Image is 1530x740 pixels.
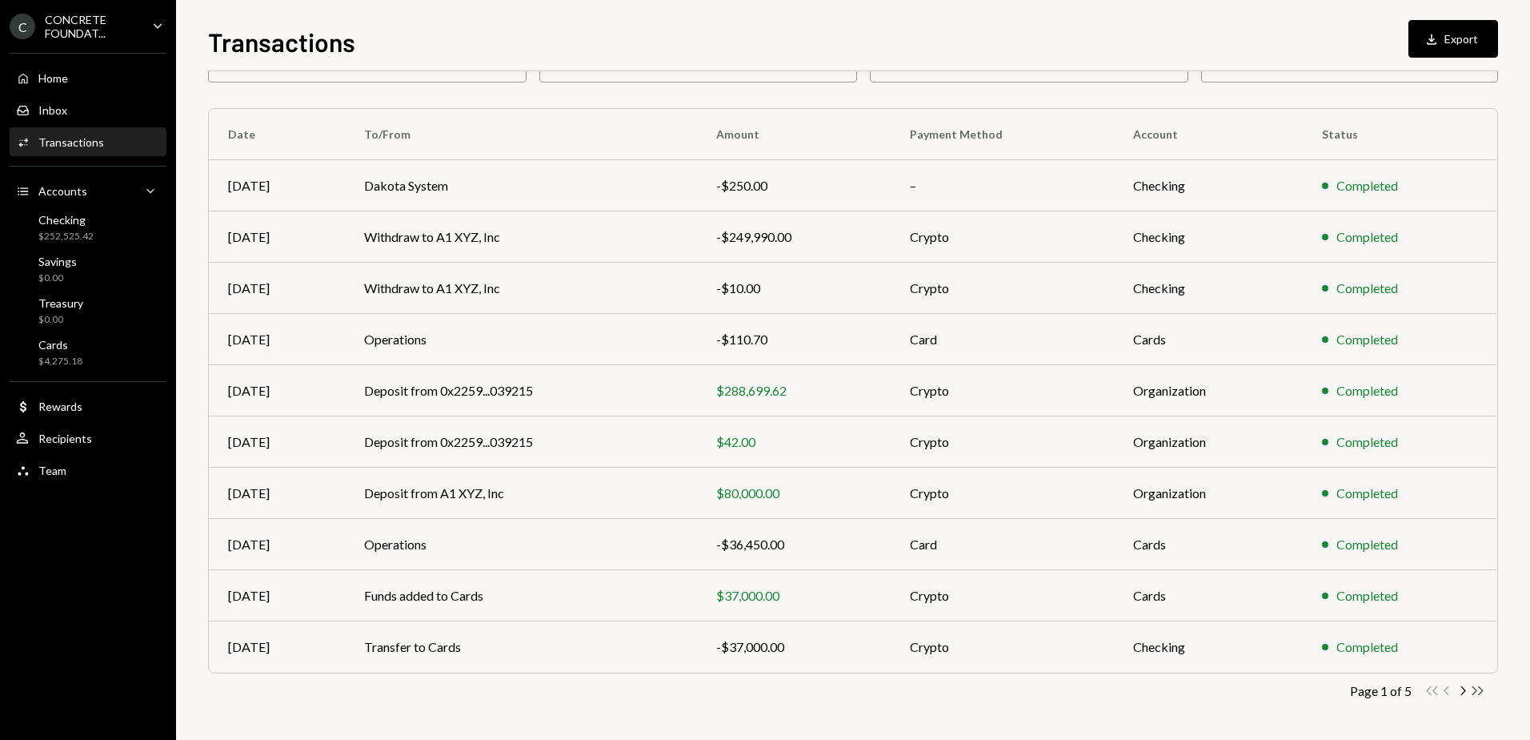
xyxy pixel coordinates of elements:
div: Completed [1336,535,1398,554]
div: Savings [38,255,77,268]
div: $0.00 [38,271,77,285]
div: Team [38,464,66,477]
div: Transactions [38,135,104,149]
td: Funds added to Cards [345,570,697,621]
div: Completed [1336,330,1398,349]
div: [DATE] [228,586,326,605]
div: -$250.00 [716,176,871,195]
td: Checking [1114,621,1303,673]
td: Crypto [891,621,1114,673]
td: Cards [1114,570,1303,621]
td: Crypto [891,211,1114,263]
a: Cards$4,275.18 [10,333,166,372]
td: Deposit from 0x2259...039215 [345,416,697,468]
div: [DATE] [228,432,326,452]
td: Organization [1114,416,1303,468]
td: Crypto [891,570,1114,621]
div: Checking [38,213,94,227]
div: Completed [1336,484,1398,503]
div: $252,525.42 [38,230,94,243]
div: [DATE] [228,637,326,657]
div: Completed [1336,586,1398,605]
th: Account [1114,109,1303,160]
a: Team [10,456,166,485]
td: Operations [345,314,697,365]
th: Status [1303,109,1497,160]
th: Amount [697,109,890,160]
div: $42.00 [716,432,871,452]
div: Home [38,71,68,85]
div: Recipients [38,432,92,445]
div: $37,000.00 [716,586,871,605]
td: Organization [1114,468,1303,519]
a: Home [10,63,166,92]
a: Treasury$0.00 [10,292,166,330]
div: Cards [38,338,82,352]
a: Rewards [10,392,166,420]
a: Transactions [10,127,166,156]
td: Cards [1114,519,1303,570]
a: Savings$0.00 [10,250,166,288]
div: [DATE] [228,535,326,554]
div: -$249,990.00 [716,227,871,247]
a: Inbox [10,95,166,124]
th: Date [209,109,345,160]
div: -$37,000.00 [716,637,871,657]
div: Inbox [38,103,67,117]
div: $4,275.18 [38,355,82,368]
th: To/From [345,109,697,160]
div: Completed [1336,279,1398,298]
div: Rewards [38,400,82,413]
div: [DATE] [228,279,326,298]
a: Accounts [10,176,166,205]
div: -$10.00 [716,279,871,298]
td: Checking [1114,263,1303,314]
button: Export [1408,20,1498,58]
td: Deposit from 0x2259...039215 [345,365,697,416]
div: $80,000.00 [716,484,871,503]
td: Card [891,314,1114,365]
td: Withdraw to A1 XYZ, Inc [345,211,697,263]
td: Dakota System [345,160,697,211]
td: Checking [1114,160,1303,211]
th: Payment Method [891,109,1114,160]
td: – [891,160,1114,211]
div: Treasury [38,296,83,310]
div: $288,699.62 [716,381,871,400]
td: Transfer to Cards [345,621,697,673]
div: [DATE] [228,227,326,247]
td: Cards [1114,314,1303,365]
td: Crypto [891,365,1114,416]
td: Crypto [891,416,1114,468]
td: Deposit from A1 XYZ, Inc [345,468,697,519]
div: [DATE] [228,381,326,400]
div: Accounts [38,184,87,198]
td: Crypto [891,263,1114,314]
td: Checking [1114,211,1303,263]
div: Completed [1336,381,1398,400]
td: Withdraw to A1 XYZ, Inc [345,263,697,314]
td: Card [891,519,1114,570]
div: Completed [1336,176,1398,195]
td: Crypto [891,468,1114,519]
div: Completed [1336,227,1398,247]
div: -$110.70 [716,330,871,349]
div: -$36,450.00 [716,535,871,554]
td: Organization [1114,365,1303,416]
a: Recipients [10,424,166,452]
div: [DATE] [228,330,326,349]
div: [DATE] [228,176,326,195]
td: Operations [345,519,697,570]
div: Completed [1336,432,1398,452]
div: CONCRETE FOUNDAT... [45,13,139,40]
h1: Transactions [208,26,355,58]
div: Completed [1336,637,1398,657]
div: $0.00 [38,313,83,327]
div: C [10,14,35,39]
div: [DATE] [228,484,326,503]
div: Page 1 of 5 [1350,683,1412,698]
a: Checking$252,525.42 [10,208,166,247]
